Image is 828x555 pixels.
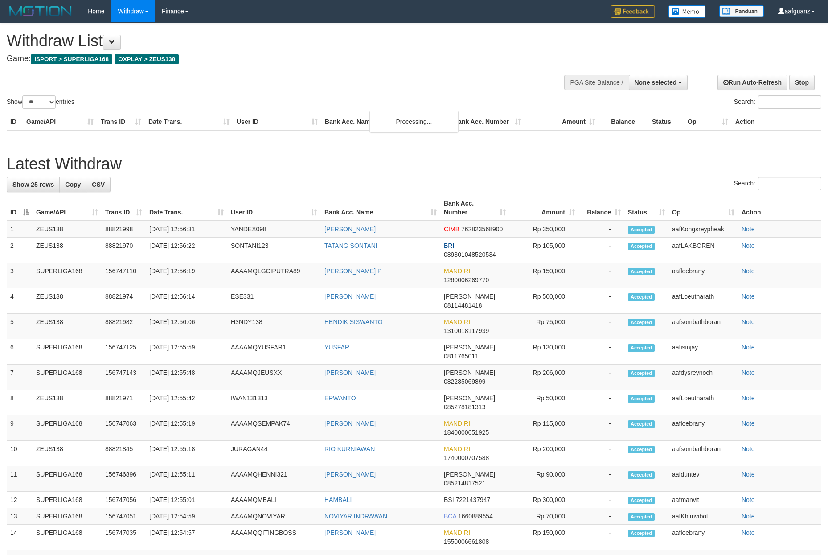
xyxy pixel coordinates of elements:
a: Note [742,471,755,478]
th: Bank Acc. Number: activate to sort column ascending [440,195,509,221]
td: Rp 150,000 [509,263,578,288]
td: [DATE] 12:54:57 [146,525,227,550]
td: - [578,415,624,441]
td: 7 [7,365,33,390]
img: panduan.png [719,5,764,17]
a: Note [742,293,755,300]
a: CSV [86,177,111,192]
td: 156747051 [102,508,146,525]
td: ZEUS138 [33,441,102,466]
a: ERWANTO [324,395,356,402]
a: TATANG SONTANI [324,242,377,249]
td: - [578,525,624,550]
span: Accepted [628,420,655,428]
td: - [578,466,624,492]
span: MANDIRI [444,420,470,427]
td: Rp 130,000 [509,339,578,365]
td: Rp 206,000 [509,365,578,390]
td: ZEUS138 [33,238,102,263]
td: [DATE] 12:56:06 [146,314,227,339]
span: Copy 089301048520534 to clipboard [444,251,496,258]
span: Accepted [628,395,655,403]
td: 2 [7,238,33,263]
td: aafLoeutnarath [668,390,738,415]
td: aafduntev [668,466,738,492]
a: Note [742,344,755,351]
th: User ID: activate to sort column ascending [227,195,321,221]
a: Stop [789,75,815,90]
td: SUPERLIGA168 [33,508,102,525]
span: Copy 08114481418 to clipboard [444,302,482,309]
td: 156747125 [102,339,146,365]
td: H3NDY138 [227,314,321,339]
a: Note [742,529,755,536]
td: [DATE] 12:56:19 [146,263,227,288]
span: CIMB [444,226,459,233]
td: 1 [7,221,33,238]
td: aafloebrany [668,525,738,550]
td: AAAAMQYUSFAR1 [227,339,321,365]
td: ZEUS138 [33,288,102,314]
td: 156747143 [102,365,146,390]
td: 88821998 [102,221,146,238]
a: Note [742,226,755,233]
td: SUPERLIGA168 [33,365,102,390]
th: Status [648,114,684,130]
span: Copy [65,181,81,188]
td: IWAN131313 [227,390,321,415]
a: [PERSON_NAME] [324,471,376,478]
div: Processing... [369,111,459,133]
td: JURAGAN44 [227,441,321,466]
td: Rp 70,000 [509,508,578,525]
td: 156747056 [102,492,146,508]
td: SUPERLIGA168 [33,466,102,492]
span: BCA [444,513,456,520]
a: RIO KURNIAWAN [324,445,375,452]
span: Accepted [628,226,655,234]
span: BSI [444,496,454,503]
td: [DATE] 12:56:14 [146,288,227,314]
td: SONTANI123 [227,238,321,263]
span: Accepted [628,497,655,504]
td: SUPERLIGA168 [33,263,102,288]
td: [DATE] 12:55:19 [146,415,227,441]
select: Showentries [22,95,56,109]
button: None selected [629,75,688,90]
th: Bank Acc. Number [450,114,525,130]
span: Accepted [628,268,655,275]
a: HENDIK SISWANTO [324,318,383,325]
span: MANDIRI [444,318,470,325]
span: ISPORT > SUPERLIGA168 [31,54,112,64]
input: Search: [758,177,821,190]
span: Accepted [628,319,655,326]
td: Rp 50,000 [509,390,578,415]
a: Note [742,242,755,249]
span: Copy 1310018117939 to clipboard [444,327,489,334]
td: 8 [7,390,33,415]
td: [DATE] 12:56:31 [146,221,227,238]
th: User ID [233,114,321,130]
td: Rp 300,000 [509,492,578,508]
h1: Withdraw List [7,32,543,50]
span: Copy 0811765011 to clipboard [444,353,479,360]
td: [DATE] 12:56:22 [146,238,227,263]
td: AAAAMQHENNI321 [227,466,321,492]
span: OXPLAY > ZEUS138 [115,54,179,64]
span: Accepted [628,513,655,521]
td: 88821982 [102,314,146,339]
span: [PERSON_NAME] [444,471,495,478]
span: Accepted [628,446,655,453]
th: Balance [599,114,648,130]
td: - [578,288,624,314]
td: 5 [7,314,33,339]
td: 12 [7,492,33,508]
td: Rp 90,000 [509,466,578,492]
th: Bank Acc. Name [321,114,450,130]
td: ZEUS138 [33,221,102,238]
td: 13 [7,508,33,525]
td: 88821845 [102,441,146,466]
span: None selected [635,79,677,86]
a: Note [742,420,755,427]
a: Note [742,318,755,325]
span: Accepted [628,293,655,301]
